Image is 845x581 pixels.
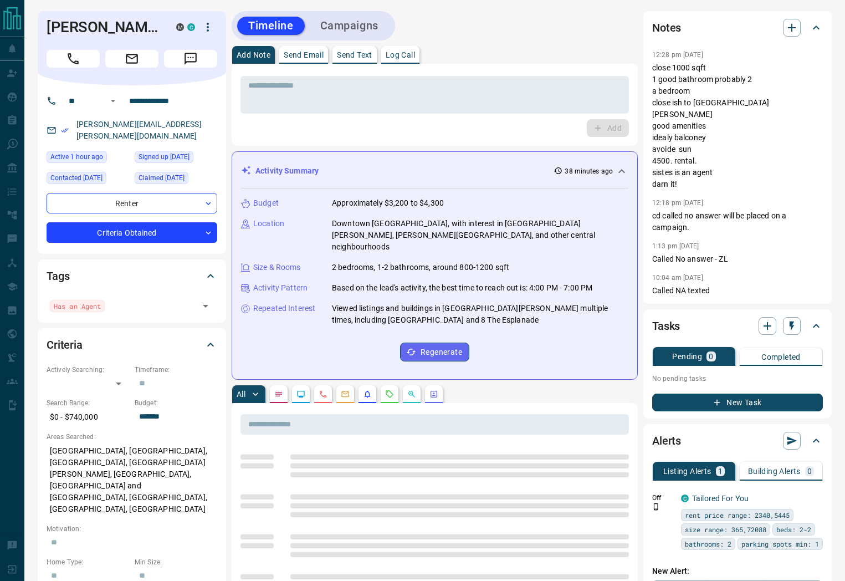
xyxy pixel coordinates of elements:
[198,298,213,314] button: Open
[400,343,469,361] button: Regenerate
[296,390,305,399] svg: Lead Browsing Activity
[385,390,394,399] svg: Requests
[652,432,681,450] h2: Alerts
[748,467,801,475] p: Building Alerts
[652,199,703,207] p: 12:18 pm [DATE]
[135,398,217,408] p: Budget:
[332,218,628,253] p: Downtown [GEOGRAPHIC_DATA], with interest in [GEOGRAPHIC_DATA][PERSON_NAME], [PERSON_NAME][GEOGRA...
[652,51,703,59] p: 12:28 pm [DATE]
[672,353,702,360] p: Pending
[47,263,217,289] div: Tags
[47,408,129,426] p: $0 - $740,000
[652,253,823,265] p: Called No answer - ZL
[47,151,129,166] div: Tue Sep 16 2025
[709,353,713,360] p: 0
[139,151,190,162] span: Signed up [DATE]
[652,394,823,411] button: New Task
[692,494,749,503] a: Tailored For You
[652,274,703,282] p: 10:04 am [DATE]
[341,390,350,399] svg: Emails
[47,365,129,375] p: Actively Searching:
[363,390,372,399] svg: Listing Alerts
[135,172,217,187] div: Tue May 03 2022
[253,282,308,294] p: Activity Pattern
[106,94,120,108] button: Open
[685,524,766,535] span: size range: 365,72088
[319,390,327,399] svg: Calls
[105,50,158,68] span: Email
[241,161,628,181] div: Activity Summary38 minutes ago
[652,565,823,577] p: New Alert:
[237,51,270,59] p: Add Note
[332,197,444,209] p: Approximately $3,200 to $4,300
[652,317,680,335] h2: Tasks
[776,524,811,535] span: beds: 2-2
[47,557,129,567] p: Home Type:
[652,427,823,454] div: Alerts
[47,172,129,187] div: Fri Aug 08 2025
[164,50,217,68] span: Message
[652,285,823,297] p: Called NA texted
[47,193,217,213] div: Renter
[237,17,305,35] button: Timeline
[337,51,372,59] p: Send Text
[407,390,416,399] svg: Opportunities
[652,62,823,190] p: close 1000 sqft 1 good bathroom probably 2 a bedroom close ish to [GEOGRAPHIC_DATA][PERSON_NAME] ...
[253,303,315,314] p: Repeated Interest
[135,151,217,166] div: Mon Mar 07 2016
[429,390,438,399] svg: Agent Actions
[386,51,415,59] p: Log Call
[652,313,823,339] div: Tasks
[253,262,301,273] p: Size & Rooms
[652,242,699,250] p: 1:13 pm [DATE]
[332,262,509,273] p: 2 bedrooms, 1-2 bathrooms, around 800-1200 sqft
[685,538,731,549] span: bathrooms: 2
[76,120,202,140] a: [PERSON_NAME][EMAIL_ADDRESS][PERSON_NAME][DOMAIN_NAME]
[681,495,689,502] div: condos.ca
[50,151,103,162] span: Active 1 hour ago
[47,524,217,534] p: Motivation:
[718,467,723,475] p: 1
[253,218,284,230] p: Location
[47,442,217,518] p: [GEOGRAPHIC_DATA], [GEOGRAPHIC_DATA], [GEOGRAPHIC_DATA], [GEOGRAPHIC_DATA][PERSON_NAME], [GEOGRAP...
[47,267,69,285] h2: Tags
[253,197,279,209] p: Budget
[565,166,613,176] p: 38 minutes ago
[685,509,790,521] span: rent price range: 2340,5445
[741,538,819,549] span: parking spots min: 1
[139,172,185,184] span: Claimed [DATE]
[47,336,83,354] h2: Criteria
[663,467,711,475] p: Listing Alerts
[176,23,184,31] div: mrloft.ca
[50,172,103,184] span: Contacted [DATE]
[61,126,69,134] svg: Email Verified
[135,365,217,375] p: Timeframe:
[332,282,592,294] p: Based on the lead's activity, the best time to reach out is: 4:00 PM - 7:00 PM
[652,14,823,41] div: Notes
[47,398,129,408] p: Search Range:
[47,18,160,36] h1: [PERSON_NAME]
[652,503,660,511] svg: Push Notification Only
[284,51,324,59] p: Send Email
[54,300,101,312] span: Has an Agent
[255,165,319,177] p: Activity Summary
[274,390,283,399] svg: Notes
[332,303,628,326] p: Viewed listings and buildings in [GEOGRAPHIC_DATA][PERSON_NAME] multiple times, including [GEOGRA...
[187,23,195,31] div: condos.ca
[47,50,100,68] span: Call
[807,467,812,475] p: 0
[652,370,823,387] p: No pending tasks
[761,353,801,361] p: Completed
[47,222,217,243] div: Criteria Obtained
[135,557,217,567] p: Min Size:
[47,432,217,442] p: Areas Searched:
[652,210,823,233] p: cd called no answer will be placed on a campaign.
[309,17,390,35] button: Campaigns
[47,332,217,358] div: Criteria
[652,19,681,37] h2: Notes
[237,390,245,398] p: All
[652,493,674,503] p: Off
